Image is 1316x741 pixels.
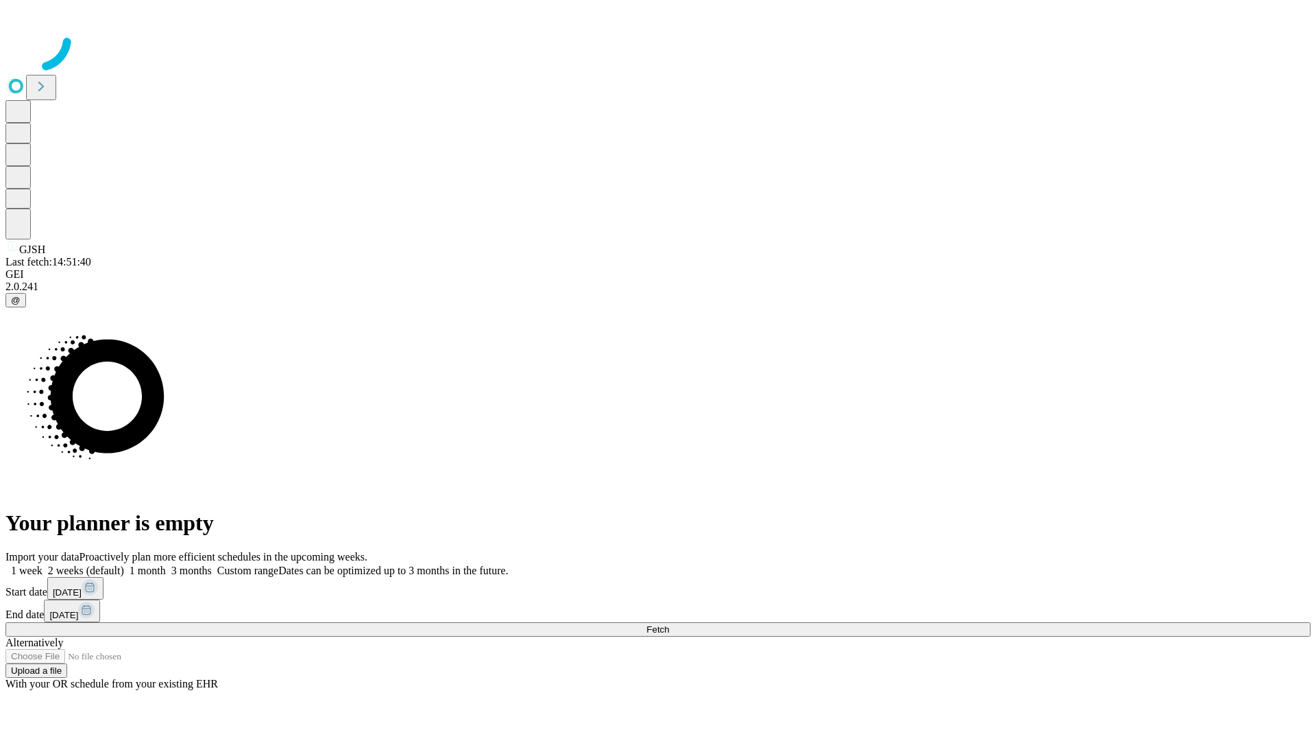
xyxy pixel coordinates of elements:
[47,577,103,600] button: [DATE]
[130,565,166,576] span: 1 month
[5,622,1311,637] button: Fetch
[19,244,45,255] span: GJSH
[5,678,218,690] span: With your OR schedule from your existing EHR
[5,293,26,307] button: @
[44,600,100,622] button: [DATE]
[11,565,42,576] span: 1 week
[48,565,124,576] span: 2 weeks (default)
[217,565,278,576] span: Custom range
[5,637,63,648] span: Alternatively
[171,565,212,576] span: 3 months
[49,610,78,620] span: [DATE]
[5,600,1311,622] div: End date
[5,577,1311,600] div: Start date
[5,663,67,678] button: Upload a file
[5,281,1311,293] div: 2.0.241
[646,624,669,635] span: Fetch
[53,587,82,598] span: [DATE]
[11,295,21,305] span: @
[5,256,91,268] span: Last fetch: 14:51:40
[5,510,1311,536] h1: Your planner is empty
[278,565,508,576] span: Dates can be optimized up to 3 months in the future.
[5,268,1311,281] div: GEI
[80,551,367,563] span: Proactively plan more efficient schedules in the upcoming weeks.
[5,551,80,563] span: Import your data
